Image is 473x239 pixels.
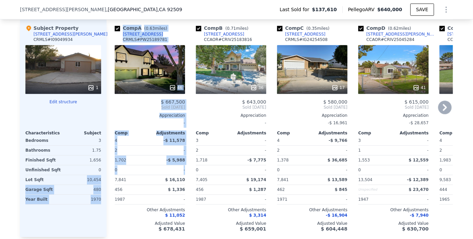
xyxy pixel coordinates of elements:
span: $ 667,500 [161,99,185,105]
div: Finished Sqft [25,155,62,165]
span: $ 36,685 [328,158,347,162]
div: - [151,195,185,204]
div: 0 [65,165,101,175]
div: Adjusted Value [196,221,266,226]
span: $ 19,174 [246,177,266,182]
span: $ 11,052 [165,213,185,218]
div: Comp [358,130,393,136]
span: -$ 7,940 [410,213,429,218]
div: 17 [332,84,345,91]
span: 7,841 [277,177,289,182]
span: ( miles) [223,26,251,31]
div: [STREET_ADDRESS][PERSON_NAME] [366,31,437,37]
div: - [232,165,266,175]
span: 1,702 [115,158,126,162]
span: , [GEOGRAPHIC_DATA] [106,6,182,13]
span: $640,000 [377,7,402,12]
div: 2 [115,146,149,155]
div: Comp [115,130,150,136]
span: $ 3,314 [249,213,266,218]
div: Adjusted Value [358,221,429,226]
span: 0.63 [146,26,155,31]
div: - [395,136,429,145]
div: - [196,118,266,128]
span: Sold [DATE] [196,105,266,110]
span: 13,504 [358,177,373,182]
div: Appreciation [277,113,347,118]
span: Last Sold for [280,6,312,13]
span: , CA 92509 [158,7,182,12]
div: - [115,118,185,128]
div: [STREET_ADDRESS][PERSON_NAME] [33,31,108,37]
div: - [395,165,429,175]
span: -$ 5,988 [166,158,185,162]
div: Adjusted Value [277,221,347,226]
div: Bathrooms [25,146,62,155]
div: - [151,146,185,155]
a: [STREET_ADDRESS] [196,31,244,37]
div: Garage Sqft [25,185,62,194]
span: 462 [277,187,285,192]
div: Comp B [196,25,251,31]
div: Subject Property [25,25,78,31]
span: 3 [358,138,361,143]
a: [STREET_ADDRESS] [277,31,325,37]
div: 1.75 [65,146,101,155]
div: Unfinished Sqft [25,165,62,175]
span: 0.71 [227,26,236,31]
button: Show Options [440,3,453,16]
span: $ 12,559 [409,158,429,162]
div: Adjustments [312,130,347,136]
div: Adjusted Value [115,221,185,226]
span: ( miles) [141,26,170,31]
div: Other Adjustments [196,207,266,213]
div: Unspecified [358,185,392,194]
span: 1,718 [196,158,207,162]
div: - [232,195,266,204]
div: 1987 [115,195,149,204]
span: -$ 16,961 [328,121,347,125]
span: $ 630,700 [402,226,429,232]
span: 4 [115,138,117,143]
div: Characteristics [25,130,63,136]
div: Subject [63,130,101,136]
div: CCAOR # CRIV25045284 [366,37,414,42]
span: -$ 11,578 [163,138,185,143]
div: Comp A [115,25,170,31]
span: $ 845 [335,187,347,192]
span: $ 13,589 [328,177,347,182]
div: 1947 [358,195,392,204]
div: Comp D [358,25,414,31]
div: - [314,165,347,175]
div: - [232,136,266,145]
div: CRMLS # PW25189781 [123,37,167,42]
span: 0.35 [308,26,317,31]
div: - [395,146,429,155]
div: Comp [277,130,312,136]
span: ( miles) [385,26,414,31]
div: Lot Sqft [25,175,62,184]
div: CCAOR # CRIV25183816 [204,37,252,42]
div: Year Built [25,195,62,204]
span: 444 [440,187,447,192]
span: -$ 16,904 [326,213,347,218]
span: $ 1,287 [249,187,266,192]
span: Sold [DATE] [277,105,347,110]
div: - [314,195,347,204]
div: 2 [277,146,311,155]
div: - [395,195,429,204]
div: 1971 [277,195,311,204]
div: Other Adjustments [277,207,347,213]
div: 1,656 [65,155,101,165]
div: 3 [65,136,101,145]
div: Appreciation [115,113,185,118]
div: 1 [358,146,392,155]
a: [STREET_ADDRESS] [115,31,163,37]
span: 456 [196,187,204,192]
span: $ 659,001 [240,226,266,232]
span: 0 [277,168,280,172]
span: 0 [358,168,361,172]
div: 2 [196,146,230,155]
a: [STREET_ADDRESS][PERSON_NAME] [358,31,437,37]
span: $ 604,448 [321,226,347,232]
